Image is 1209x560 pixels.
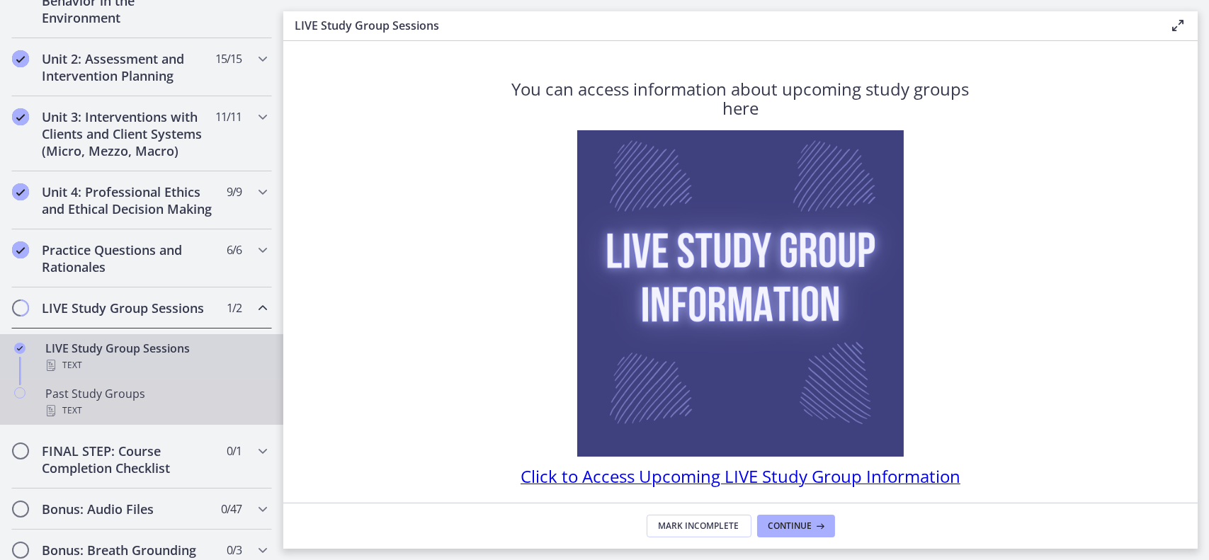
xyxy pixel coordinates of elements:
span: 1 / 2 [227,299,242,316]
div: Text [45,357,266,374]
h3: LIVE Study Group Sessions [295,17,1147,34]
span: 6 / 6 [227,241,242,258]
span: Continue [768,520,812,532]
h2: Practice Questions and Rationales [42,241,215,275]
i: Completed [14,343,25,354]
div: Past Study Groups [45,385,266,419]
span: Click to Access Upcoming LIVE Study Group Information [521,464,960,488]
div: LIVE Study Group Sessions [45,340,266,374]
span: 0 / 3 [227,542,242,559]
span: 11 / 11 [215,108,242,125]
h2: FINAL STEP: Course Completion Checklist [42,442,215,476]
h2: Bonus: Audio Files [42,501,215,518]
i: Completed [12,50,29,67]
h2: Unit 3: Interventions with Clients and Client Systems (Micro, Mezzo, Macro) [42,108,215,159]
span: 15 / 15 [215,50,242,67]
i: Completed [12,241,29,258]
span: 0 / 47 [221,501,242,518]
i: Completed [12,183,29,200]
h2: Unit 2: Assessment and Intervention Planning [42,50,215,84]
span: 9 / 9 [227,183,242,200]
div: Text [45,402,266,419]
img: Live_Study_Group_Information.png [577,130,904,457]
i: Completed [12,108,29,125]
span: 0 / 1 [227,442,242,459]
span: You can access information about upcoming study groups here [512,77,970,120]
button: Mark Incomplete [647,515,751,537]
h2: LIVE Study Group Sessions [42,299,215,316]
button: Continue [757,515,835,537]
span: Mark Incomplete [659,520,739,532]
a: Click to Access Upcoming LIVE Study Group Information [521,471,960,486]
h2: Unit 4: Professional Ethics and Ethical Decision Making [42,183,215,217]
